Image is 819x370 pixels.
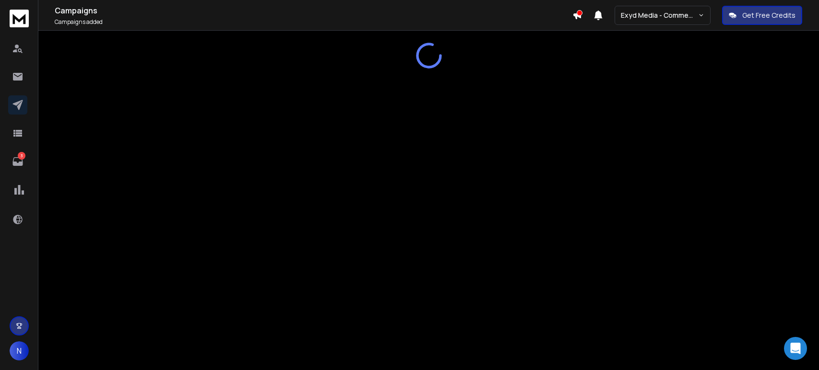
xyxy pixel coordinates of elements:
[621,11,698,20] p: Exyd Media - Commercial Cleaning
[742,11,795,20] p: Get Free Credits
[10,10,29,27] img: logo
[55,18,572,26] p: Campaigns added
[10,341,29,360] button: N
[8,152,27,171] a: 3
[784,337,807,360] div: Open Intercom Messenger
[722,6,802,25] button: Get Free Credits
[55,5,572,16] h1: Campaigns
[18,152,25,160] p: 3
